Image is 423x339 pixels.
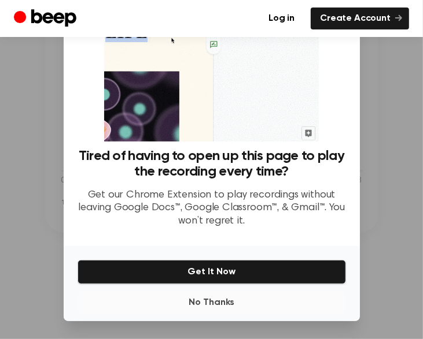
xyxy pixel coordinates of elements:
a: Create Account [311,8,409,29]
h3: Tired of having to open up this page to play the recording every time? [78,148,346,180]
a: Log in [259,8,304,29]
button: Get It Now [78,260,346,284]
button: No Thanks [78,291,346,314]
p: Get our Chrome Extension to play recordings without leaving Google Docs™, Google Classroom™, & Gm... [78,189,346,228]
a: Beep [14,8,79,30]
